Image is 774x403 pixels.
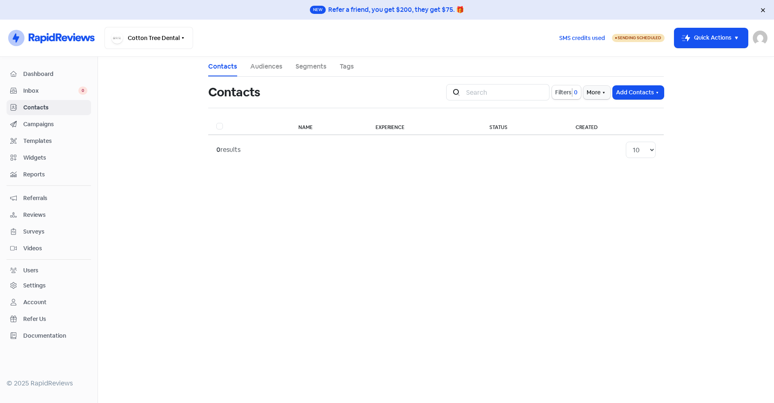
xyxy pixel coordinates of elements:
[23,87,78,95] span: Inbox
[23,70,87,78] span: Dashboard
[7,100,91,115] a: Contacts
[23,137,87,145] span: Templates
[552,85,581,99] button: Filters0
[23,332,87,340] span: Documentation
[7,263,91,278] a: Users
[296,62,327,71] a: Segments
[7,83,91,98] a: Inbox 0
[23,170,87,179] span: Reports
[583,86,610,99] button: More
[216,145,220,154] strong: 0
[250,62,282,71] a: Audiences
[7,134,91,149] a: Templates
[23,120,87,129] span: Campaigns
[740,370,766,395] iframe: chat widget
[310,6,326,14] span: New
[572,88,578,97] span: 0
[613,86,664,99] button: Add Contacts
[23,194,87,203] span: Referrals
[481,118,567,135] th: Status
[328,5,464,15] div: Refer a friend, you get $200, they get $75. 🎁
[555,88,572,97] span: Filters
[23,266,38,275] div: Users
[367,118,481,135] th: Experience
[567,118,664,135] th: Created
[552,33,612,42] a: SMS credits used
[105,27,193,49] button: Cotton Tree Dental
[7,278,91,293] a: Settings
[7,117,91,132] a: Campaigns
[7,312,91,327] a: Refer Us
[7,167,91,182] a: Reports
[7,67,91,82] a: Dashboard
[208,62,237,71] a: Contacts
[216,145,240,155] div: results
[7,207,91,223] a: Reviews
[23,103,87,112] span: Contacts
[618,35,661,40] span: Sending Scheduled
[340,62,354,71] a: Tags
[612,33,665,43] a: Sending Scheduled
[23,244,87,253] span: Videos
[461,84,549,100] input: Search
[7,224,91,239] a: Surveys
[7,328,91,343] a: Documentation
[753,31,767,45] img: User
[78,87,87,95] span: 0
[674,28,748,48] button: Quick Actions
[7,241,91,256] a: Videos
[23,315,87,323] span: Refer Us
[7,150,91,165] a: Widgets
[7,191,91,206] a: Referrals
[23,298,47,307] div: Account
[290,118,367,135] th: Name
[23,281,46,290] div: Settings
[559,34,605,42] span: SMS credits used
[7,295,91,310] a: Account
[23,154,87,162] span: Widgets
[23,211,87,219] span: Reviews
[23,227,87,236] span: Surveys
[208,79,260,105] h1: Contacts
[7,379,91,388] div: © 2025 RapidReviews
